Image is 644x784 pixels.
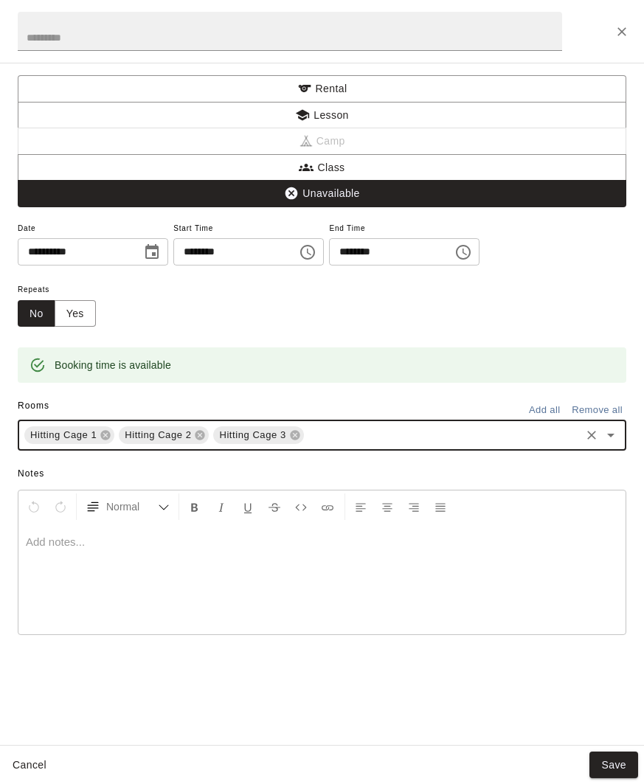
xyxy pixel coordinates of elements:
[589,752,638,779] button: Save
[24,426,114,444] div: Hitting Cage 1
[18,180,626,207] button: Unavailable
[55,352,171,378] div: Booking time is available
[173,219,324,239] span: Start Time
[55,300,96,327] button: Yes
[209,493,234,520] button: Format Italics
[568,399,626,422] button: Remove all
[288,493,314,520] button: Insert Code
[348,493,373,520] button: Left Align
[18,400,49,411] span: Rooms
[315,493,340,520] button: Insert Link
[213,428,291,443] span: Hitting Cage 3
[609,18,635,45] button: Close
[375,493,400,520] button: Center Align
[521,399,568,422] button: Add all
[18,300,55,327] button: No
[21,493,46,520] button: Undo
[106,499,158,514] span: Normal
[18,300,96,327] div: outlined button group
[449,237,478,267] button: Choose time, selected time is 5:00 PM
[428,493,453,520] button: Justify Align
[329,219,479,239] span: End Time
[18,75,626,103] button: Rental
[600,425,621,445] button: Open
[18,102,626,129] button: Lesson
[18,462,626,486] span: Notes
[6,752,53,779] button: Cancel
[24,428,103,443] span: Hitting Cage 1
[293,237,322,267] button: Choose time, selected time is 4:00 PM
[18,128,626,155] span: Camps can only be created in the Services page
[119,428,197,443] span: Hitting Cage 2
[18,154,626,181] button: Class
[235,493,260,520] button: Format Underline
[581,425,602,445] button: Clear
[137,237,167,267] button: Choose date, selected date is Aug 19, 2025
[80,493,176,520] button: Formatting Options
[213,426,303,444] div: Hitting Cage 3
[119,426,209,444] div: Hitting Cage 2
[182,493,207,520] button: Format Bold
[401,493,426,520] button: Right Align
[18,219,168,239] span: Date
[262,493,287,520] button: Format Strikethrough
[48,493,73,520] button: Redo
[18,280,108,300] span: Repeats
